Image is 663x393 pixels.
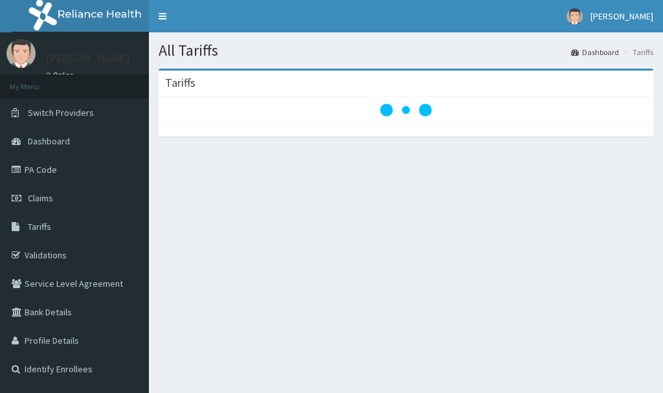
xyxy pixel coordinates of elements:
[28,221,51,232] span: Tariffs
[28,135,70,147] span: Dashboard
[567,8,583,25] img: User Image
[159,42,653,59] h1: All Tariffs
[45,71,76,80] a: Online
[28,192,53,204] span: Claims
[165,77,196,89] h3: Tariffs
[590,10,653,22] span: [PERSON_NAME]
[380,84,432,136] svg: audio-loading
[45,52,130,64] p: [PERSON_NAME]
[571,47,619,58] a: Dashboard
[620,47,653,58] li: Tariffs
[6,39,36,68] img: User Image
[28,107,94,118] span: Switch Providers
